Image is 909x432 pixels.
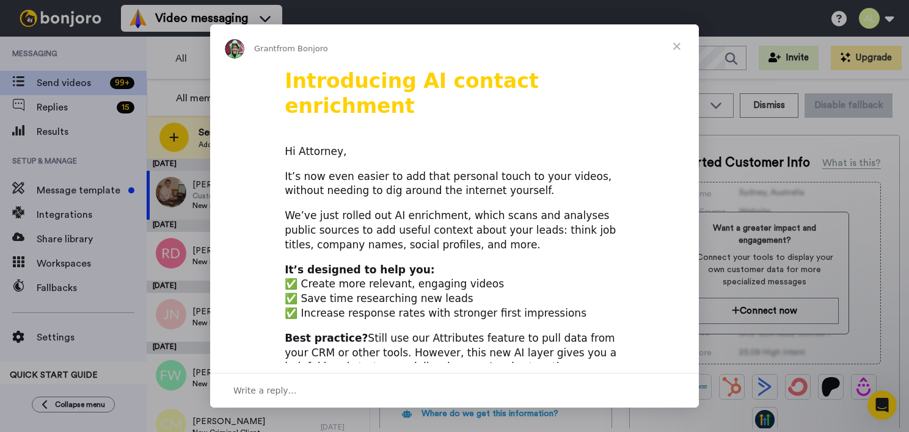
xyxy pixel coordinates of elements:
[285,209,624,252] div: We’ve just rolled out AI enrichment, which scans and analyses public sources to add useful contex...
[233,383,297,398] span: Write a reply…
[285,170,624,199] div: It’s now even easier to add that personal touch to your videos, without needing to dig around the...
[285,264,434,276] b: It’s designed to help you:
[285,145,624,159] div: Hi Attorney,
[210,373,699,408] div: Open conversation and reply
[285,332,368,344] b: Best practice?
[285,69,539,118] b: Introducing AI contact enrichment
[225,39,244,59] img: Profile image for Grant
[285,263,624,321] div: ✅ Create more relevant, engaging videos ✅ Save time researching new leads ✅ Increase response rat...
[655,24,699,68] span: Close
[254,44,277,53] span: Grant
[277,44,328,53] span: from Bonjoro
[285,331,624,375] div: Still use our Attributes feature to pull data from your CRM or other tools. However, this new AI ...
